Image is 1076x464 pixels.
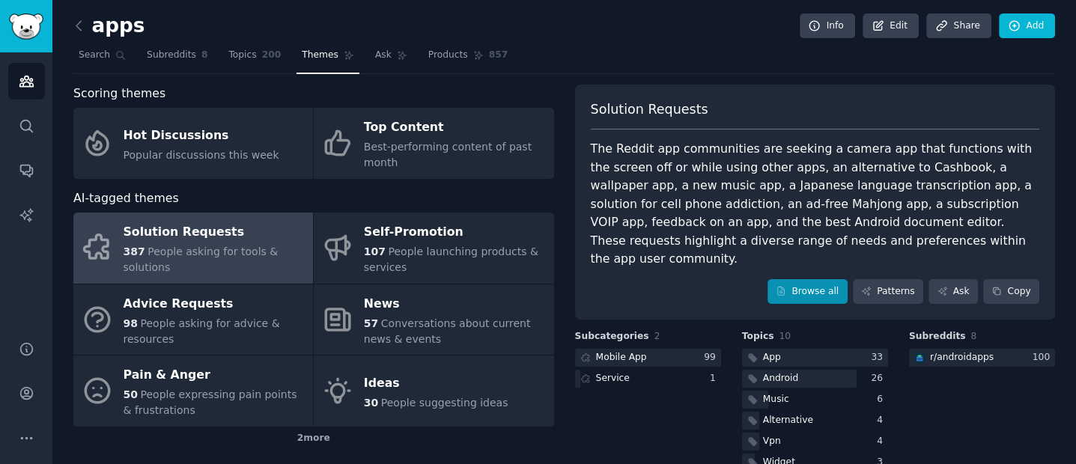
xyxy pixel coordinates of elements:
[877,393,888,406] div: 6
[124,317,138,329] span: 98
[364,317,531,345] span: Conversations about current news & events
[928,279,978,305] a: Ask
[596,372,630,385] div: Service
[983,279,1039,305] button: Copy
[147,49,196,62] span: Subreddits
[124,292,306,316] div: Advice Requests
[763,393,789,406] div: Music
[375,49,392,62] span: Ask
[909,349,1055,367] a: androidappsr/androidapps100
[970,331,976,341] span: 8
[364,397,378,409] span: 30
[73,85,165,103] span: Scoring themes
[142,43,213,74] a: Subreddits8
[314,284,553,355] a: News57Conversations about current news & events
[370,43,413,74] a: Ask
[871,351,888,364] div: 33
[489,49,508,62] span: 857
[381,397,508,409] span: People suggesting ideas
[926,13,991,39] a: Share
[124,364,306,388] div: Pain & Anger
[768,279,848,305] a: Browse all
[704,351,721,364] div: 99
[124,245,145,257] span: 387
[364,245,386,257] span: 107
[914,352,925,363] img: androidapps
[423,43,513,74] a: Products857
[124,388,297,416] span: People expressing pain points & frustrations
[302,49,338,62] span: Themes
[364,141,532,168] span: Best-performing content of past month
[591,100,708,119] span: Solution Requests
[364,245,538,273] span: People launching products & services
[223,43,286,74] a: Topics200
[364,371,508,395] div: Ideas
[297,43,359,74] a: Themes
[124,317,280,345] span: People asking for advice & resources
[124,388,138,400] span: 50
[853,279,923,305] a: Patterns
[763,414,813,427] div: Alternative
[124,123,279,147] div: Hot Discussions
[763,351,781,364] div: App
[742,433,888,451] a: Vpn4
[201,49,208,62] span: 8
[73,213,313,284] a: Solution Requests387People asking for tools & solutions
[763,435,781,448] div: Vpn
[742,349,888,367] a: App33
[262,49,282,62] span: 200
[9,13,43,40] img: GummySearch logo
[877,414,888,427] div: 4
[909,330,966,344] span: Subreddits
[930,351,994,364] div: r/ androidapps
[596,351,647,364] div: Mobile App
[742,391,888,409] a: Music6
[73,189,179,208] span: AI-tagged themes
[763,372,798,385] div: Android
[364,221,546,245] div: Self-Promotion
[742,370,888,388] a: Android26
[124,149,279,161] span: Popular discussions this week
[779,331,791,341] span: 10
[999,13,1055,39] a: Add
[364,292,546,316] div: News
[124,245,279,273] span: People asking for tools & solutions
[314,355,553,427] a: Ideas30People suggesting ideas
[364,317,378,329] span: 57
[314,108,553,179] a: Top ContentBest-performing content of past month
[73,43,131,74] a: Search
[863,13,919,39] a: Edit
[710,372,721,385] div: 1
[877,435,888,448] div: 4
[871,372,888,385] div: 26
[575,349,721,367] a: Mobile App99
[428,49,468,62] span: Products
[79,49,110,62] span: Search
[364,116,546,140] div: Top Content
[575,330,649,344] span: Subcategories
[742,412,888,430] a: Alternative4
[742,330,774,344] span: Topics
[124,221,306,245] div: Solution Requests
[73,14,145,38] h2: apps
[654,331,660,341] span: 2
[228,49,256,62] span: Topics
[1033,351,1055,364] div: 100
[73,108,313,179] a: Hot DiscussionsPopular discussions this week
[575,370,721,388] a: Service1
[73,355,313,427] a: Pain & Anger50People expressing pain points & frustrations
[73,427,554,451] div: 2 more
[591,140,1040,269] div: The Reddit app communities are seeking a camera app that functions with the screen off or while u...
[314,213,553,284] a: Self-Promotion107People launching products & services
[800,13,855,39] a: Info
[73,284,313,355] a: Advice Requests98People asking for advice & resources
